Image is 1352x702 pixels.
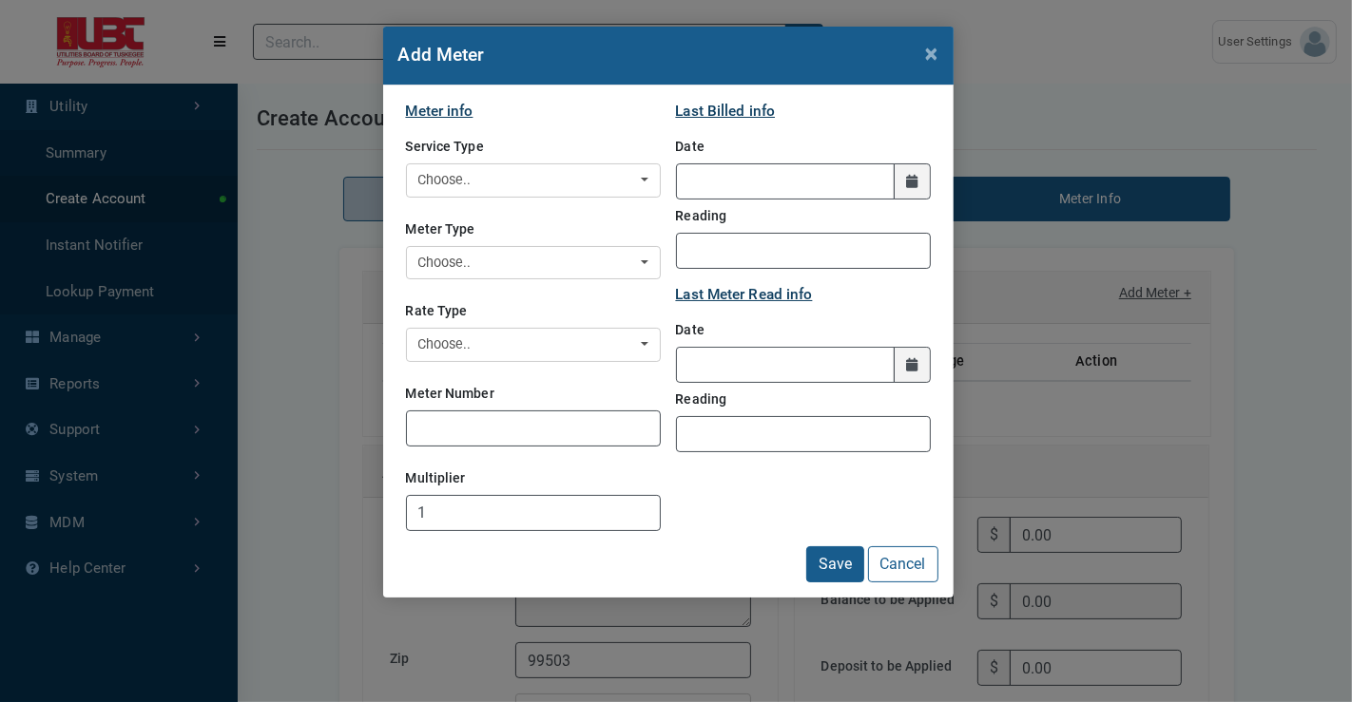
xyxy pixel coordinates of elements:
[676,313,705,347] label: Date
[406,213,475,246] label: Meter Type
[406,101,661,123] legend: Meter info
[911,27,954,80] button: Close
[406,246,661,280] button: Choose..
[868,546,938,582] button: Cancel
[398,42,485,69] h2: Add Meter
[926,40,938,66] span: ×
[676,163,896,199] input: LastBilledDate
[418,170,637,191] div: Choose..
[418,334,637,355] div: Choose..
[406,130,484,163] label: Service Type
[406,294,468,328] label: Rate Type
[676,199,727,233] label: Reading
[676,130,705,163] label: Date
[406,377,494,410] label: Meter Number
[406,163,661,198] button: Choose..
[406,462,466,495] label: Multiplier
[676,383,727,416] label: Reading
[676,284,931,306] legend: Last Meter Read info
[418,253,637,274] div: Choose..
[676,101,931,123] legend: Last Billed info
[806,546,864,582] button: Save
[406,328,661,362] button: Choose..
